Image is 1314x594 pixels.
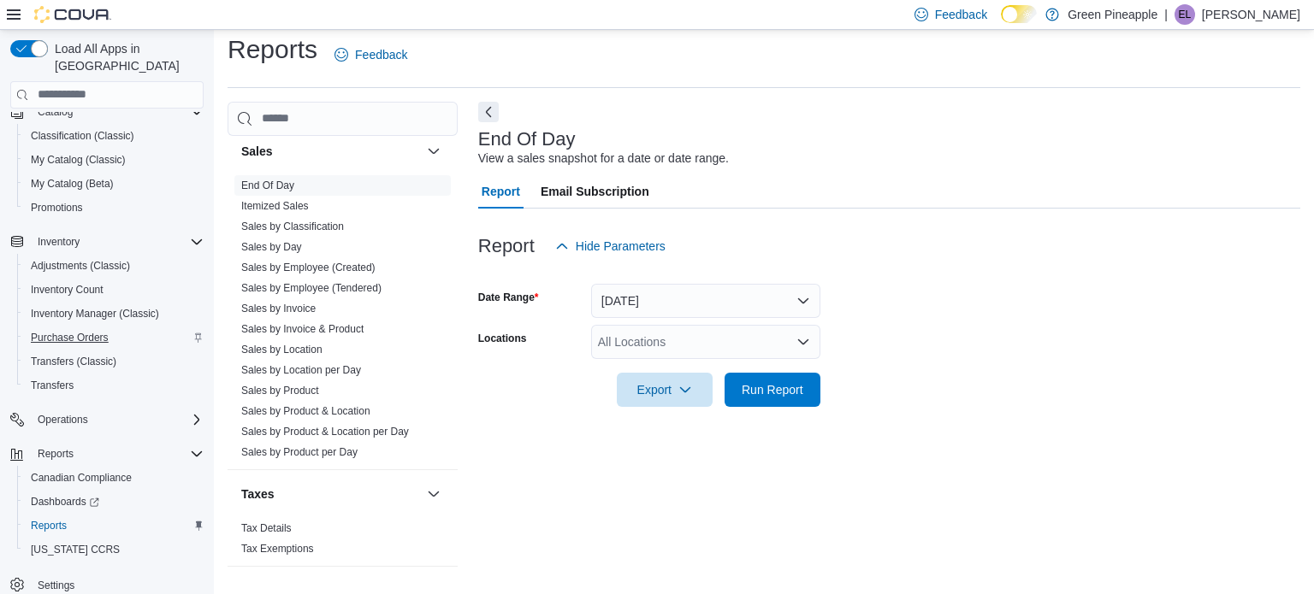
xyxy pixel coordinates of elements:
[1175,4,1195,25] div: Eden Lafrentz
[31,259,130,273] span: Adjustments (Classic)
[31,102,80,122] button: Catalog
[31,543,120,556] span: [US_STATE] CCRS
[241,143,273,160] h3: Sales
[24,327,204,348] span: Purchase Orders
[241,485,420,503] button: Taxes
[1202,4,1300,25] p: [PERSON_NAME]
[31,519,67,532] span: Reports
[17,172,210,196] button: My Catalog (Beta)
[31,232,86,252] button: Inventory
[3,442,210,466] button: Reports
[24,468,204,488] span: Canadian Compliance
[241,241,302,253] a: Sales by Day
[482,174,520,209] span: Report
[38,579,74,592] span: Settings
[31,379,74,392] span: Transfers
[241,385,319,397] a: Sales by Product
[24,173,204,194] span: My Catalog (Beta)
[31,153,126,167] span: My Catalog (Classic)
[241,261,376,274] span: Sales by Employee (Created)
[24,491,106,512] a: Dashboards
[31,201,83,215] span: Promotions
[241,426,409,438] a: Sales by Product & Location per Day
[355,46,407,63] span: Feedback
[478,129,576,150] h3: End Of Day
[241,302,316,315] span: Sales by Invoice
[31,355,116,368] span: Transfers (Classic)
[17,326,210,350] button: Purchase Orders
[24,303,204,324] span: Inventory Manager (Classic)
[241,323,364,335] a: Sales by Invoice & Product
[241,543,314,555] a: Tax Exemptions
[24,173,121,194] a: My Catalog (Beta)
[31,283,104,297] span: Inventory Count
[38,105,73,119] span: Catalog
[742,381,803,398] span: Run Report
[241,363,361,377] span: Sales by Location per Day
[627,373,702,407] span: Export
[241,425,409,438] span: Sales by Product & Location per Day
[478,102,499,122] button: Next
[241,522,292,534] a: Tax Details
[241,240,302,254] span: Sales by Day
[24,539,127,560] a: [US_STATE] CCRS
[24,197,204,218] span: Promotions
[31,409,204,430] span: Operations
[241,485,275,503] h3: Taxes
[31,444,80,464] button: Reports
[24,515,204,536] span: Reports
[17,196,210,220] button: Promotions
[241,179,294,191] a: End Of Day
[548,229,672,263] button: Hide Parameters
[24,515,74,536] a: Reports
[241,262,376,273] a: Sales by Employee (Created)
[241,199,309,213] span: Itemized Sales
[24,303,166,324] a: Inventory Manager (Classic)
[241,384,319,397] span: Sales by Product
[31,444,204,464] span: Reports
[241,445,358,459] span: Sales by Product per Day
[241,364,361,376] a: Sales by Location per Day
[17,538,210,562] button: [US_STATE] CCRS
[17,514,210,538] button: Reports
[241,521,292,535] span: Tax Details
[24,327,115,348] a: Purchase Orders
[24,375,80,396] a: Transfers
[38,235,80,249] span: Inventory
[241,143,420,160] button: Sales
[935,6,987,23] span: Feedback
[228,32,317,67] h1: Reports
[17,302,210,326] button: Inventory Manager (Classic)
[38,413,88,426] span: Operations
[241,200,309,212] a: Itemized Sales
[725,373,820,407] button: Run Report
[617,373,713,407] button: Export
[423,141,444,162] button: Sales
[38,447,74,461] span: Reports
[31,129,134,143] span: Classification (Classic)
[17,278,210,302] button: Inventory Count
[24,375,204,396] span: Transfers
[31,331,109,344] span: Purchase Orders
[241,281,382,295] span: Sales by Employee (Tendered)
[24,197,90,218] a: Promotions
[423,484,444,504] button: Taxes
[31,471,132,485] span: Canadian Compliance
[24,491,204,512] span: Dashboards
[17,254,210,278] button: Adjustments (Classic)
[3,408,210,432] button: Operations
[478,150,729,168] div: View a sales snapshot for a date or date range.
[31,307,159,321] span: Inventory Manager (Classic)
[31,177,114,191] span: My Catalog (Beta)
[24,279,110,300] a: Inventory Count
[48,40,204,74] span: Load All Apps in [GEOGRAPHIC_DATA]
[241,303,316,315] a: Sales by Invoice
[241,343,323,356] span: Sales by Location
[576,238,666,255] span: Hide Parameters
[31,232,204,252] span: Inventory
[17,490,210,514] a: Dashboards
[241,542,314,556] span: Tax Exemptions
[241,179,294,192] span: End Of Day
[24,256,204,276] span: Adjustments (Classic)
